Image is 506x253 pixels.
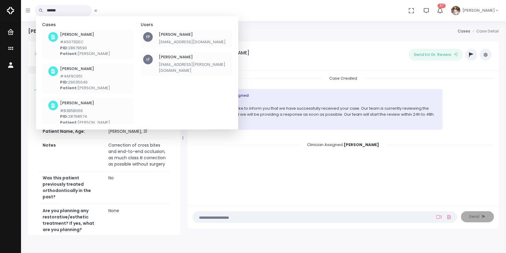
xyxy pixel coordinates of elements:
[38,22,236,123] div: scrollable content
[344,142,379,148] b: [PERSON_NAME]
[322,74,364,83] span: Case Created
[60,108,110,114] p: #B3B5B066
[60,73,110,79] p: #4AF9C651
[216,93,436,99] div: Clearly Aligned
[60,120,110,126] p: [PERSON_NAME]
[60,85,110,91] p: [PERSON_NAME]
[60,45,110,51] p: 28679590
[105,125,169,139] td: [PERSON_NAME], 31
[143,55,153,64] div: LF
[7,4,14,17] img: Logo Horizontal
[105,204,169,237] td: None
[216,100,436,117] p: Dear Dr. We would like to inform you that we have successfully received your case. Our team is cu...
[28,41,180,235] div: scrollable content
[445,212,453,222] a: Add Files
[42,22,134,27] h5: Cases
[159,39,226,45] p: [EMAIL_ADDRESS][DOMAIN_NAME]
[409,49,463,61] button: Send for Dr. Review
[39,139,105,171] th: Notes
[141,22,232,27] h5: Users
[438,4,446,8] span: 47
[39,204,105,237] th: Are you planning any restorative/esthetic treatment? If yes, what are you planning?
[105,171,169,204] td: No
[435,215,443,219] a: Add Loom Video
[192,75,494,200] div: scrollable content
[450,5,461,16] img: Header Avatar
[39,171,105,204] th: Was this patient previously treated orthodontically in the past?
[159,55,230,59] h6: [PERSON_NAME]
[60,114,110,120] p: 28768574
[28,28,159,34] h4: [PERSON_NAME], 31 (#29110484) By
[462,8,495,14] span: [PERSON_NAME]
[458,28,470,34] a: Cases
[105,139,169,171] td: Correction of cross bites and end-to-end occlusion, as much class III correction as possible with...
[60,85,78,91] b: Patient:
[60,51,78,56] b: Patient:
[60,120,78,125] b: Patient:
[60,39,110,45] p: #A5073DEC
[39,125,105,139] th: Patient Name, Age:
[60,51,110,57] p: [PERSON_NAME]
[60,45,68,51] b: PID:
[60,32,110,37] h6: [PERSON_NAME]
[159,62,230,73] p: [EMAIL_ADDRESS][PERSON_NAME][DOMAIN_NAME]
[60,114,68,119] b: PID:
[60,66,110,71] h6: [PERSON_NAME]
[60,101,110,105] h6: [PERSON_NAME]
[300,140,386,149] span: Clinician Assigned:
[143,32,153,42] div: FP
[159,32,226,37] h6: [PERSON_NAME]
[60,79,110,85] p: 29035046
[60,79,68,85] b: PID:
[470,28,499,34] li: Case Detail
